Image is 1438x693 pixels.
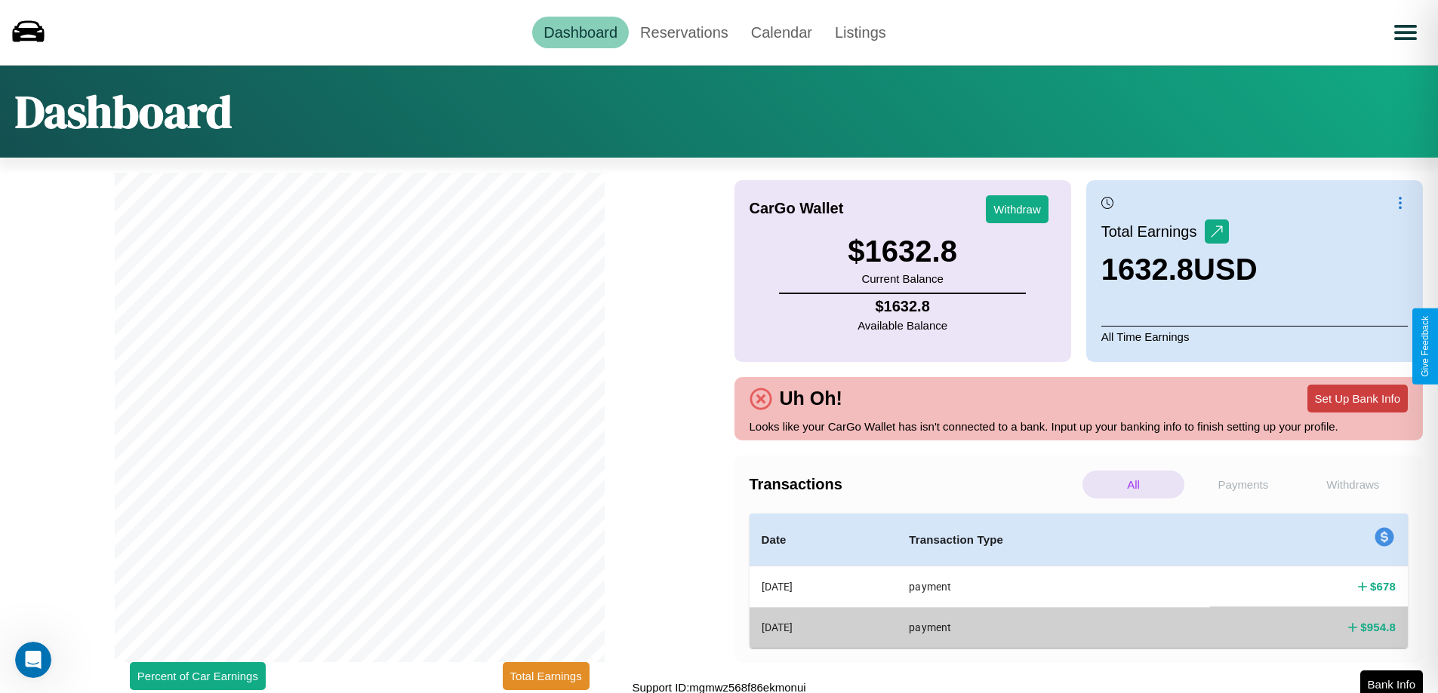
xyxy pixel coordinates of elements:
[750,200,844,217] h4: CarGo Wallet
[848,268,957,289] p: Current Balance
[897,566,1210,608] th: payment
[750,514,1409,648] table: simple table
[503,662,590,690] button: Total Earnings
[15,81,232,143] h1: Dashboard
[848,235,957,268] h3: $ 1632.8
[1307,385,1408,412] button: Set Up Bank Info
[1082,471,1184,498] p: All
[1420,316,1430,377] div: Give Feedback
[772,388,850,409] h4: Uh Oh!
[1370,578,1396,594] h4: $ 678
[909,531,1198,549] h4: Transaction Type
[750,566,898,608] th: [DATE]
[750,476,1079,493] h4: Transactions
[15,642,51,678] iframe: Intercom live chat
[629,17,740,48] a: Reservations
[750,416,1409,437] p: Looks like your CarGo Wallet has isn't connected to a bank. Input up your banking info to finish ...
[750,607,898,647] th: [DATE]
[1101,253,1258,287] h3: 1632.8 USD
[1101,326,1408,347] p: All Time Earnings
[858,315,947,336] p: Available Balance
[858,298,947,315] h4: $ 1632.8
[130,662,266,690] button: Percent of Car Earnings
[824,17,898,48] a: Listings
[897,607,1210,647] th: payment
[1302,471,1404,498] p: Withdraws
[1360,619,1396,635] h4: $ 954.8
[1101,218,1205,245] p: Total Earnings
[740,17,824,48] a: Calendar
[532,17,629,48] a: Dashboard
[1192,471,1294,498] p: Payments
[1384,11,1427,54] button: Open menu
[762,531,885,549] h4: Date
[986,195,1048,223] button: Withdraw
